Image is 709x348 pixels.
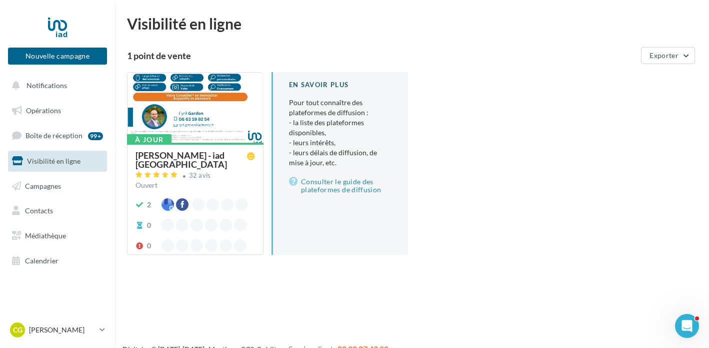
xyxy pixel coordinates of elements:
p: [PERSON_NAME] [29,325,95,335]
button: Nouvelle campagne [8,48,107,65]
button: Exporter [641,47,695,64]
li: - leurs délais de diffusion, de mise à jour, etc. [289,148,392,168]
p: Pour tout connaître des plateformes de diffusion : [289,98,392,168]
span: Boîte de réception [25,131,82,140]
div: [PERSON_NAME] - iad [GEOGRAPHIC_DATA] [135,151,247,169]
div: 0 [147,241,151,251]
div: 0 [147,220,151,230]
a: Visibilité en ligne [6,151,109,172]
li: - la liste des plateformes disponibles, [289,118,392,138]
span: Exporter [649,51,678,60]
iframe: Intercom live chat [675,314,699,338]
a: Consulter le guide des plateformes de diffusion [289,176,392,196]
a: Campagnes [6,176,109,197]
div: 1 point de vente [127,51,637,60]
span: Calendrier [25,256,58,265]
a: CG [PERSON_NAME] [8,320,107,339]
a: 32 avis [135,170,255,182]
span: Campagnes [25,181,61,190]
a: Contacts [6,200,109,221]
span: Notifications [26,81,67,90]
span: Médiathèque [25,231,66,240]
div: À jour [127,134,171,145]
span: Opérations [26,106,61,115]
a: Boîte de réception99+ [6,125,109,146]
span: Contacts [25,206,53,215]
span: Visibilité en ligne [27,157,80,165]
a: Médiathèque [6,225,109,246]
a: Opérations [6,100,109,121]
a: Calendrier [6,250,109,271]
div: 99+ [88,132,103,140]
span: Ouvert [135,181,157,189]
span: CG [13,325,22,335]
div: Visibilité en ligne [127,16,697,31]
div: En savoir plus [289,80,392,90]
div: 2 [147,200,151,210]
button: Notifications [6,75,105,96]
div: 32 avis [189,172,211,179]
li: - leurs intérêts, [289,138,392,148]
